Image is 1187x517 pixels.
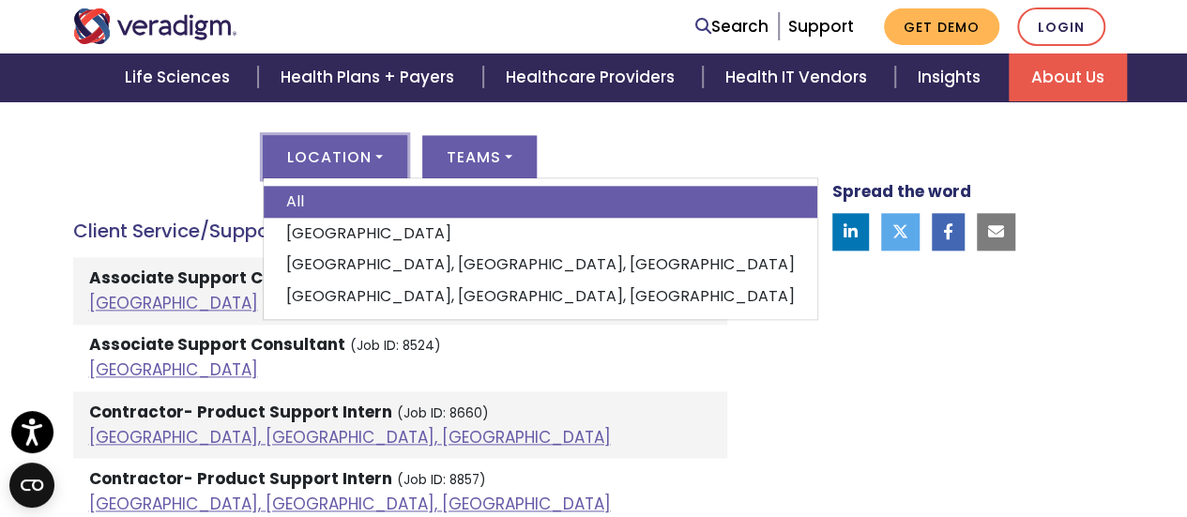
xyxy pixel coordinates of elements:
button: Location [263,135,407,178]
a: Login [1017,8,1105,46]
a: [GEOGRAPHIC_DATA], [GEOGRAPHIC_DATA], [GEOGRAPHIC_DATA] [264,249,817,281]
small: (Job ID: 8660) [397,404,489,422]
button: Teams [422,135,537,178]
strong: Contractor- Product Support Intern [89,467,392,490]
a: Support [788,15,854,38]
a: All [264,186,817,218]
button: Open CMP widget [9,463,54,508]
strong: Spread the word [832,180,971,203]
img: Veradigm logo [73,8,237,44]
a: Life Sciences [102,53,258,101]
strong: Associate Support Consultant [89,266,345,289]
strong: Contractor- Product Support Intern [89,401,392,423]
a: [GEOGRAPHIC_DATA], [GEOGRAPHIC_DATA], [GEOGRAPHIC_DATA] [89,426,611,449]
strong: Associate Support Consultant [89,333,345,356]
a: Health Plans + Payers [258,53,482,101]
h4: Client Service/Support [73,220,727,242]
small: (Job ID: 8524) [350,337,441,355]
a: [GEOGRAPHIC_DATA], [GEOGRAPHIC_DATA], [GEOGRAPHIC_DATA] [89,493,611,515]
a: [GEOGRAPHIC_DATA] [89,292,258,314]
a: [GEOGRAPHIC_DATA], [GEOGRAPHIC_DATA], [GEOGRAPHIC_DATA] [264,281,817,312]
a: About Us [1009,53,1127,101]
a: [GEOGRAPHIC_DATA] [89,358,258,381]
a: Search [695,14,769,39]
a: Get Demo [884,8,999,45]
a: Health IT Vendors [703,53,895,101]
small: (Job ID: 8857) [397,471,486,489]
a: Insights [895,53,1009,101]
a: [GEOGRAPHIC_DATA] [264,218,817,250]
a: Healthcare Providers [483,53,703,101]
